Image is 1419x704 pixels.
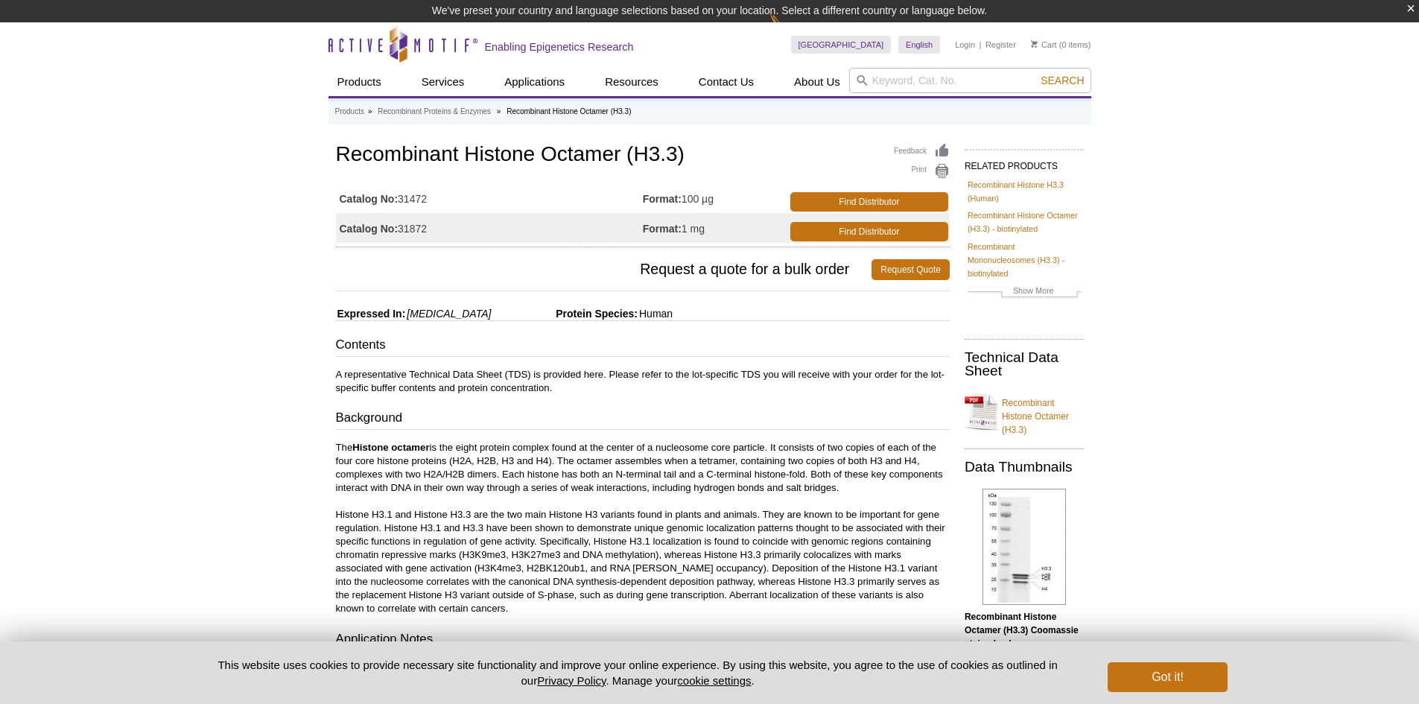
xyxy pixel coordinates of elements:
a: Show More [968,284,1081,301]
a: Cart [1031,39,1057,50]
li: Recombinant Histone Octamer (H3.3) [507,107,631,115]
h2: Technical Data Sheet [965,351,1084,378]
p: A representative Technical Data Sheet (TDS) is provided here. Please refer to the lot-specific TD... [336,368,950,395]
a: Privacy Policy [537,674,606,687]
h3: Background [336,409,950,430]
i: [MEDICAL_DATA] [407,308,491,320]
a: Recombinant Proteins & Enzymes [378,105,491,118]
span: Search [1041,74,1084,86]
span: Human [638,308,673,320]
a: [GEOGRAPHIC_DATA] [791,36,892,54]
strong: Catalog No: [340,222,399,235]
a: Products [335,105,364,118]
h1: Recombinant Histone Octamer (H3.3) [336,143,950,168]
a: Services [413,68,474,96]
a: Find Distributor [790,192,948,212]
p: This website uses cookies to provide necessary site functionality and improve your online experie... [192,657,1084,688]
a: Recombinant Mononucleosomes (H3.3) - biotinylated [968,240,1081,280]
span: Request a quote for a bulk order [336,259,872,280]
a: English [898,36,940,54]
a: Register [985,39,1016,50]
h3: Contents [336,336,950,357]
a: Recombinant Histone H3.3 (Human) [968,178,1081,205]
a: Login [955,39,975,50]
button: cookie settings [677,674,751,687]
h2: RELATED PRODUCTS [965,149,1084,176]
b: Recombinant Histone Octamer (H3.3) Coomassie stained gel. [965,612,1079,649]
img: Change Here [769,11,809,46]
img: Recombinant Histone Octamer (H3.3) Coomassie gel [982,489,1066,605]
a: Applications [495,68,574,96]
a: Request Quote [872,259,950,280]
strong: Format: [643,222,682,235]
h2: Data Thumbnails [965,460,1084,474]
li: » [497,107,501,115]
a: Find Distributor [790,222,948,241]
td: 31872 [336,213,643,243]
span: Protein Species: [494,308,638,320]
td: 31472 [336,183,643,213]
a: Resources [596,68,667,96]
strong: Format: [643,192,682,206]
img: Your Cart [1031,40,1038,48]
li: | [980,36,982,54]
a: Products [328,68,390,96]
strong: Catalog No: [340,192,399,206]
span: Expressed In: [336,308,406,320]
td: 100 µg [643,183,787,213]
li: (0 items) [1031,36,1091,54]
a: Recombinant Histone Octamer (H3.3) [965,387,1084,437]
p: The is the eight protein complex found at the center of a nucleosome core particle. It consists o... [336,441,950,615]
a: Contact Us [690,68,763,96]
li: » [368,107,372,115]
p: (Click image to enlarge and see details). [965,610,1084,677]
h3: Application Notes [336,630,950,651]
a: Print [894,163,950,180]
button: Got it! [1108,662,1227,692]
td: 1 mg [643,213,787,243]
a: About Us [785,68,849,96]
strong: Histone octamer [352,442,429,453]
a: Feedback [894,143,950,159]
input: Keyword, Cat. No. [849,68,1091,93]
h2: Enabling Epigenetics Research [485,40,634,54]
a: Recombinant Histone Octamer (H3.3) - biotinylated [968,209,1081,235]
button: Search [1036,74,1088,87]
